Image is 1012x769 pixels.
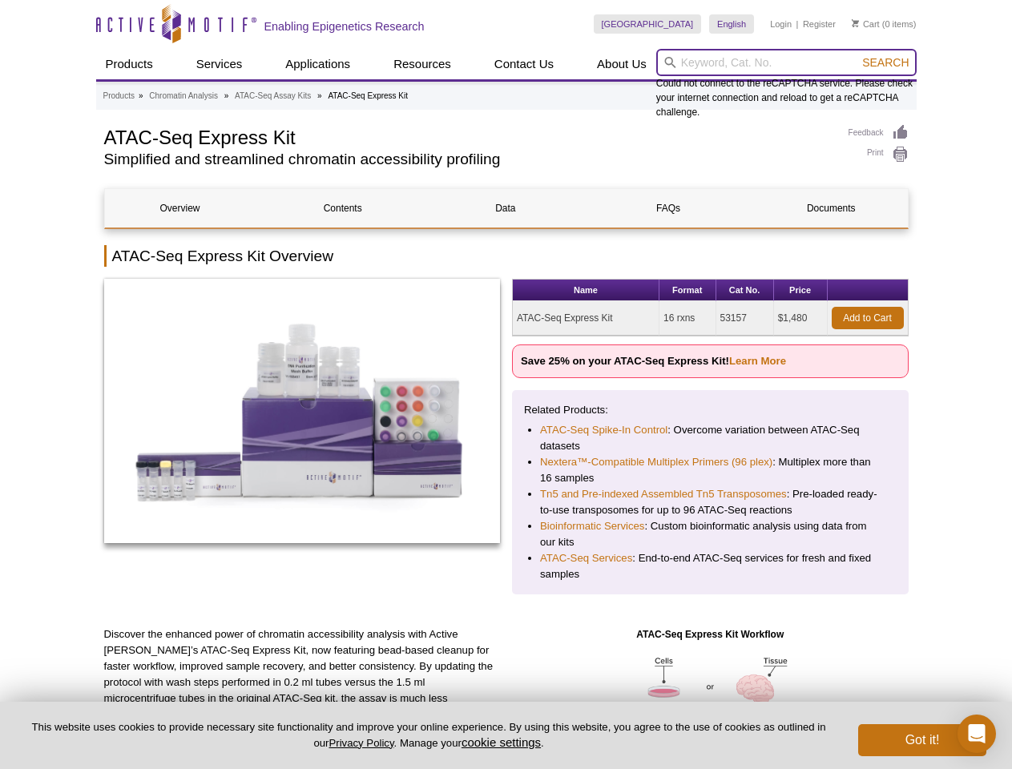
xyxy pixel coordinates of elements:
li: : Custom bioinformatic analysis using data from our kits [540,518,881,550]
a: ATAC-Seq Spike-In Control [540,422,667,438]
h1: ATAC-Seq Express Kit [104,124,833,148]
th: Name [513,280,659,301]
a: Learn More [729,355,786,367]
li: : Multiplex more than 16 samples [540,454,881,486]
th: Format [659,280,716,301]
a: Documents [756,189,906,227]
a: Print [849,146,909,163]
a: English [709,14,754,34]
a: Overview [105,189,256,227]
li: ATAC-Seq Express Kit [328,91,408,100]
li: (0 items) [852,14,917,34]
strong: Save 25% on your ATAC-Seq Express Kit! [521,355,786,367]
p: Related Products: [524,402,897,418]
a: Data [430,189,581,227]
td: 53157 [716,301,774,336]
a: Tn5 and Pre-indexed Assembled Tn5 Transposomes [540,486,787,502]
a: Bioinformatic Services [540,518,644,534]
th: Cat No. [716,280,774,301]
li: | [796,14,799,34]
img: ATAC-Seq Express Kit [104,279,501,543]
li: » [139,91,143,100]
li: : Overcome variation between ATAC-Seq datasets [540,422,881,454]
a: Login [770,18,792,30]
li: » [317,91,322,100]
a: Products [103,89,135,103]
td: $1,480 [774,301,828,336]
a: Products [96,49,163,79]
button: Search [857,55,913,70]
h2: Enabling Epigenetics Research [264,19,425,34]
li: : End-to-end ATAC-Seq services for fresh and fixed samples [540,550,881,582]
a: Register [803,18,836,30]
th: Price [774,280,828,301]
a: ATAC-Seq Assay Kits [235,89,311,103]
strong: ATAC-Seq Express Kit Workflow [636,629,784,640]
h2: ATAC-Seq Express Kit Overview [104,245,909,267]
td: 16 rxns [659,301,716,336]
li: » [224,91,229,100]
li: : Pre-loaded ready-to-use transposomes for up to 96 ATAC-Seq reactions [540,486,881,518]
a: Nextera™-Compatible Multiplex Primers (96 plex) [540,454,772,470]
td: ATAC-Seq Express Kit [513,301,659,336]
a: Contact Us [485,49,563,79]
a: Services [187,49,252,79]
input: Keyword, Cat. No. [656,49,917,76]
a: Cart [852,18,880,30]
a: Chromatin Analysis [149,89,218,103]
span: Search [862,56,909,69]
a: Applications [276,49,360,79]
a: [GEOGRAPHIC_DATA] [594,14,702,34]
button: Got it! [858,724,986,756]
p: This website uses cookies to provide necessary site functionality and improve your online experie... [26,720,832,751]
a: Feedback [849,124,909,142]
a: ATAC-Seq Services [540,550,632,566]
a: About Us [587,49,656,79]
a: Resources [384,49,461,79]
a: FAQs [593,189,744,227]
img: Your Cart [852,19,859,27]
a: Contents [268,189,418,227]
a: Privacy Policy [329,737,393,749]
div: Open Intercom Messenger [958,715,996,753]
a: Add to Cart [832,307,904,329]
button: cookie settings [462,735,541,749]
div: Could not connect to the reCAPTCHA service. Please check your internet connection and reload to g... [656,49,917,119]
h2: Simplified and streamlined chromatin accessibility profiling [104,152,833,167]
